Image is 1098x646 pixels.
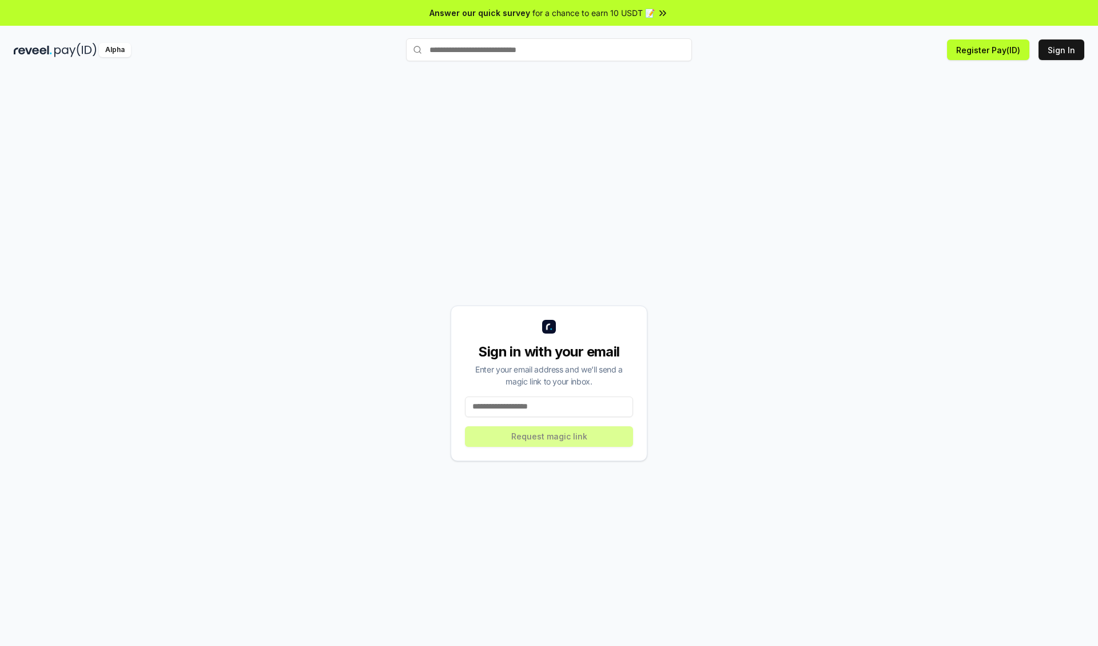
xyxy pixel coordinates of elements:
img: pay_id [54,43,97,57]
button: Sign In [1039,39,1084,60]
div: Sign in with your email [465,343,633,361]
span: for a chance to earn 10 USDT 📝 [532,7,655,19]
img: reveel_dark [14,43,52,57]
div: Enter your email address and we’ll send a magic link to your inbox. [465,363,633,387]
button: Register Pay(ID) [947,39,1029,60]
span: Answer our quick survey [429,7,530,19]
div: Alpha [99,43,131,57]
img: logo_small [542,320,556,334]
